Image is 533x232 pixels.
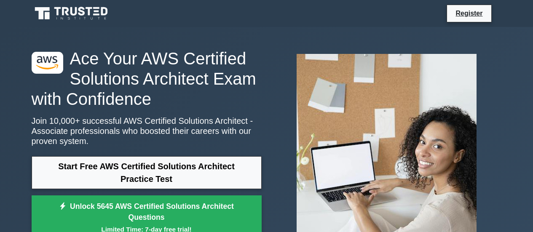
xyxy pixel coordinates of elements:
a: Start Free AWS Certified Solutions Architect Practice Test [32,156,262,189]
a: Register [450,8,487,19]
p: Join 10,000+ successful AWS Certified Solutions Architect - Associate professionals who boosted t... [32,116,262,146]
h1: Ace Your AWS Certified Solutions Architect Exam with Confidence [32,48,262,109]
